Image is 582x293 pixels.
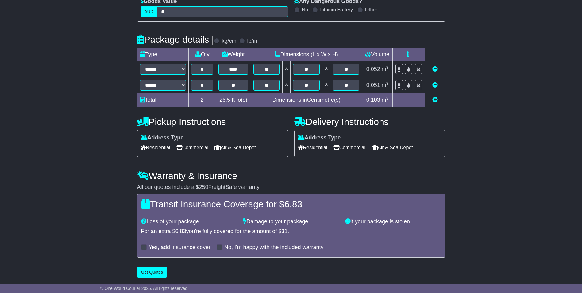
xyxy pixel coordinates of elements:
span: Commercial [176,143,208,152]
td: Dimensions in Centimetre(s) [251,93,362,107]
sup: 3 [386,96,389,100]
h4: Delivery Instructions [294,117,445,127]
td: Weight [216,48,251,61]
div: For an extra $ you're fully covered for the amount of $ . [141,228,441,235]
label: AUD [141,6,158,17]
label: Other [365,7,377,13]
td: x [283,61,291,77]
td: x [322,61,330,77]
label: lb/in [247,38,257,45]
td: Qty [188,48,216,61]
span: 31 [281,228,287,234]
div: All our quotes include a $ FreightSafe warranty. [137,184,445,191]
span: Air & Sea Depot [214,143,256,152]
h4: Package details | [137,34,214,45]
h4: Transit Insurance Coverage for $ [141,199,441,209]
span: 0.051 [366,82,380,88]
td: x [322,77,330,93]
a: Remove this item [432,66,438,72]
td: 2 [188,93,216,107]
div: If your package is stolen [342,218,444,225]
div: Loss of your package [138,218,240,225]
a: Remove this item [432,82,438,88]
div: Damage to your package [240,218,342,225]
a: Add new item [432,97,438,103]
h4: Pickup Instructions [137,117,288,127]
td: Kilo(s) [216,93,251,107]
label: No [302,7,308,13]
span: 250 [199,184,208,190]
span: m [382,66,389,72]
td: Dimensions (L x W x H) [251,48,362,61]
span: Air & Sea Depot [372,143,413,152]
span: Commercial [333,143,365,152]
span: 0.052 [366,66,380,72]
span: 26.5 [219,97,230,103]
label: No, I'm happy with the included warranty [224,244,324,251]
label: Address Type [141,135,184,141]
h4: Warranty & Insurance [137,171,445,181]
td: Total [137,93,188,107]
label: Yes, add insurance cover [149,244,210,251]
sup: 3 [386,81,389,86]
span: Residential [141,143,170,152]
td: Volume [362,48,393,61]
label: Address Type [298,135,341,141]
span: 0.103 [366,97,380,103]
td: Type [137,48,188,61]
td: x [283,77,291,93]
span: 6.83 [284,199,302,209]
span: Residential [298,143,327,152]
label: kg/cm [222,38,236,45]
span: m [382,82,389,88]
sup: 3 [386,65,389,70]
span: 6.83 [175,228,186,234]
span: m [382,97,389,103]
span: © One World Courier 2025. All rights reserved. [100,286,189,291]
button: Get Quotes [137,267,167,278]
label: Lithium Battery [320,7,353,13]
